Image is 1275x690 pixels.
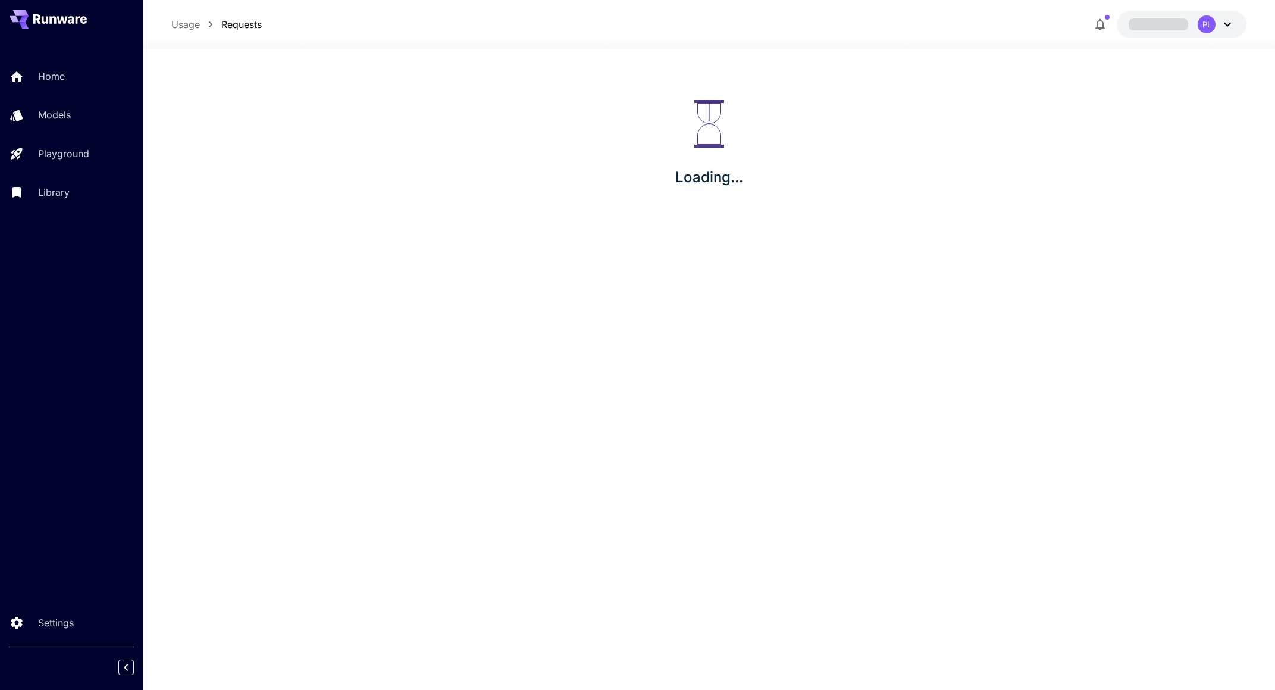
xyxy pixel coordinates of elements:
[675,167,743,188] p: Loading...
[38,616,74,630] p: Settings
[38,185,70,199] p: Library
[221,17,262,32] a: Requests
[38,69,65,83] p: Home
[127,657,143,678] div: Collapse sidebar
[118,660,134,675] button: Collapse sidebar
[171,17,262,32] nav: breadcrumb
[1117,11,1246,38] button: PL
[171,17,200,32] a: Usage
[38,146,89,161] p: Playground
[38,108,71,122] p: Models
[1198,15,1216,33] div: PL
